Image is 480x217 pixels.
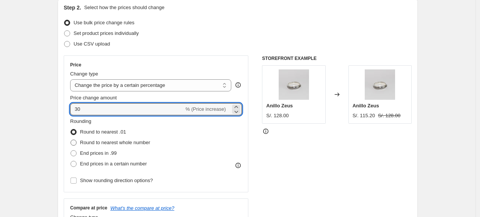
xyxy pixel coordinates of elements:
[70,103,184,115] input: -15
[74,20,134,25] span: Use bulk price change rules
[266,113,289,118] span: S/. 128.00
[262,55,412,61] h6: STOREFRONT EXAMPLE
[378,113,400,118] span: S/. 128.00
[70,62,81,68] h3: Price
[110,205,174,211] button: What's the compare at price?
[80,129,126,135] span: Round to nearest .01
[365,69,395,100] img: ANILLOZEUS_80x.jpg
[70,95,117,101] span: Price change amount
[353,103,379,108] span: Anillo Zeus
[185,106,226,112] span: % (Price increase)
[84,4,165,11] p: Select how the prices should change
[279,69,309,100] img: ANILLOZEUS_80x.jpg
[74,41,110,47] span: Use CSV upload
[80,178,153,183] span: Show rounding direction options?
[70,205,107,211] h3: Compare at price
[74,30,139,36] span: Set product prices individually
[64,4,81,11] h2: Step 2.
[353,113,375,118] span: S/. 115.20
[80,161,147,167] span: End prices in a certain number
[234,81,242,89] div: help
[80,150,117,156] span: End prices in .99
[80,140,150,145] span: Round to nearest whole number
[70,71,98,77] span: Change type
[70,118,91,124] span: Rounding
[266,103,293,108] span: Anillo Zeus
